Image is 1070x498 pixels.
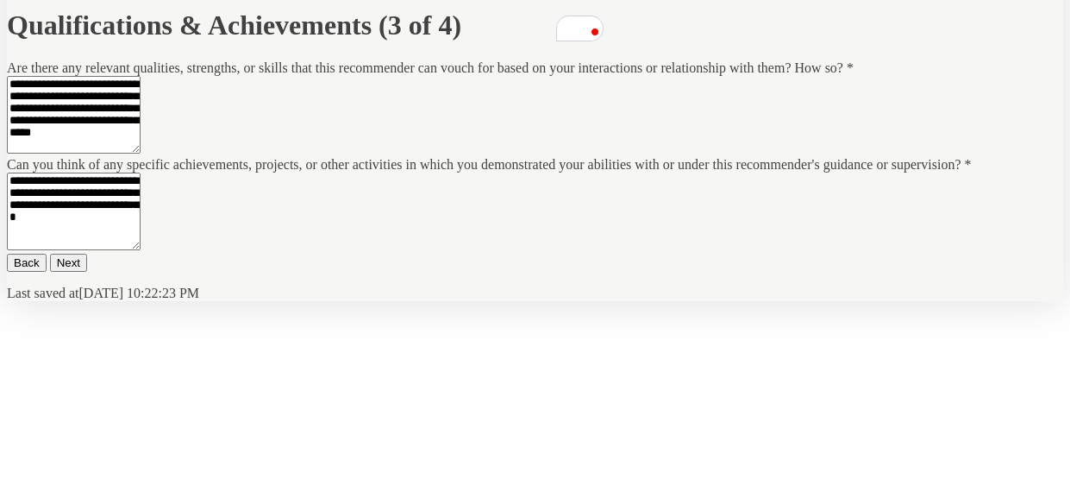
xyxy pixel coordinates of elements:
[50,254,87,272] button: Next
[7,173,141,250] textarea: To enrich screen reader interactions, please activate Accessibility in Grammarly extension settings
[7,60,854,75] label: Are there any relevant qualities, strengths, or skills that this recommender can vouch for based ...
[7,157,972,172] label: Can you think of any specific achievements, projects, or other activities in which you demonstrat...
[7,9,1063,41] h1: Qualifications & Achievements (3 of 4)
[7,76,141,154] textarea: To enrich screen reader interactions, please activate Accessibility in Grammarly extension settings
[7,254,47,272] button: Back
[7,286,1063,301] p: Last saved at [DATE] 10:22:23 PM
